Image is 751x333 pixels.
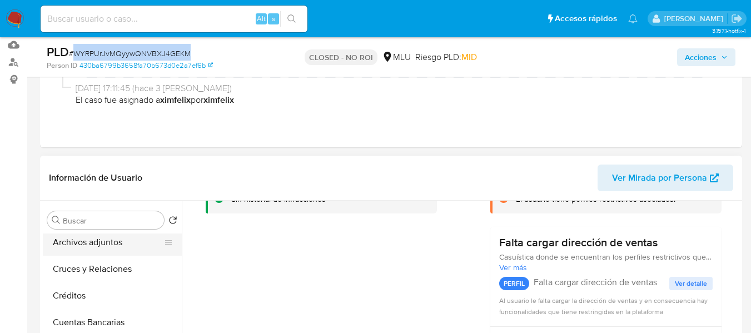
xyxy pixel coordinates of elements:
[49,172,142,183] h1: Información de Usuario
[69,48,191,59] span: # WYRPUrJvMQyywQNVBXJ4GEKM
[555,13,617,24] span: Accesos rápidos
[280,11,303,27] button: search-icon
[677,48,735,66] button: Acciones
[203,93,234,106] b: ximfelix
[76,94,715,106] span: El caso fue asignado a por
[168,216,177,228] button: Volver al orden por defecto
[41,12,307,26] input: Buscar usuario o caso...
[43,282,182,309] button: Créditos
[160,93,191,106] b: ximfelix
[47,43,69,61] b: PLD
[52,216,61,225] button: Buscar
[598,165,733,191] button: Ver Mirada por Persona
[305,49,377,65] p: CLOSED - NO ROI
[664,13,727,24] p: zoe.breuer@mercadolibre.com
[272,13,275,24] span: s
[76,82,715,95] span: [DATE] 17:11:45 (hace 3 [PERSON_NAME])
[628,14,638,23] a: Notificaciones
[79,61,213,71] a: 430ba6799b3658fa70b673d0e2a7ef6b
[382,51,411,63] div: MLU
[415,51,477,63] span: Riesgo PLD:
[612,165,707,191] span: Ver Mirada por Persona
[685,48,717,66] span: Acciones
[43,229,173,256] button: Archivos adjuntos
[43,256,182,282] button: Cruces y Relaciones
[712,26,745,35] span: 3.157.1-hotfix-1
[257,13,266,24] span: Alt
[63,216,160,226] input: Buscar
[47,61,77,71] b: Person ID
[461,51,477,63] span: MID
[731,13,743,24] a: Salir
